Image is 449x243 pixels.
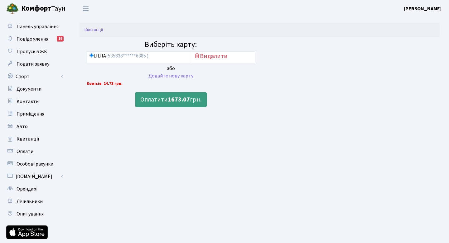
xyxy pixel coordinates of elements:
[17,86,41,92] span: Документи
[17,111,44,117] span: Приміщення
[17,211,44,217] span: Опитування
[57,36,64,42] div: 19
[3,95,65,108] a: Контакти
[17,123,28,130] span: Авто
[84,27,103,33] a: Квитанції
[3,120,65,133] a: Авто
[3,208,65,220] a: Опитування
[17,48,47,55] span: Пропуск в ЖК
[404,5,442,12] a: [PERSON_NAME]
[89,52,148,60] label: LILIIA
[3,70,65,83] a: Спорт
[17,198,43,205] span: Лічильники
[3,108,65,120] a: Приміщення
[17,186,37,192] span: Орендарі
[168,95,190,104] b: 1673.07
[3,183,65,195] a: Орендарі
[6,2,19,15] img: logo.png
[17,61,49,67] span: Подати заявку
[17,161,53,167] span: Особові рахунки
[87,81,123,87] b: Комісія: 24.73 грн.
[17,23,59,30] span: Панель управління
[17,148,33,155] span: Оплати
[3,83,65,95] a: Документи
[17,136,39,142] span: Квитанції
[21,3,65,14] span: Таун
[3,45,65,58] a: Пропуск в ЖК
[3,33,65,45] a: Повідомлення19
[87,40,255,49] h4: Виберіть карту:
[17,36,48,42] span: Повідомлення
[3,20,65,33] a: Панель управління
[87,65,255,72] div: або
[3,133,65,145] a: Квитанції
[3,145,65,158] a: Оплати
[3,58,65,70] a: Подати заявку
[194,52,252,60] h5: Видалити
[17,98,39,105] span: Контакти
[3,195,65,208] a: Лічильники
[78,3,94,14] button: Переключити навігацію
[3,170,65,183] a: [DOMAIN_NAME]
[135,92,207,107] button: Оплатити1673.07грн.
[3,158,65,170] a: Особові рахунки
[87,72,255,80] div: Додайте нову карту
[21,3,51,13] b: Комфорт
